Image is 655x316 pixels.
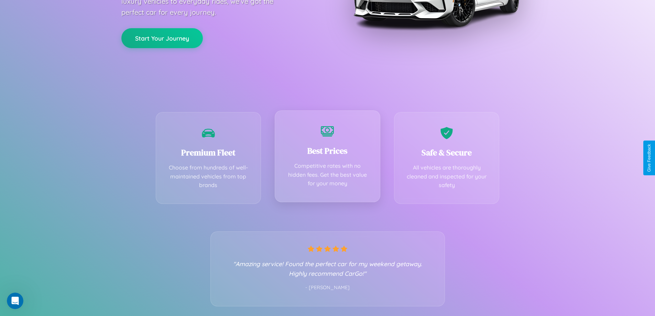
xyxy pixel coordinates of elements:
h3: Safe & Secure [405,147,489,158]
button: Start Your Journey [121,28,203,48]
p: All vehicles are thoroughly cleaned and inspected for your safety [405,163,489,190]
iframe: Intercom live chat [7,293,23,309]
p: Competitive rates with no hidden fees. Get the best value for your money [285,162,370,188]
div: Give Feedback [647,144,652,172]
h3: Premium Fleet [166,147,251,158]
p: "Amazing service! Found the perfect car for my weekend getaway. Highly recommend CarGo!" [225,259,431,278]
p: - [PERSON_NAME] [225,283,431,292]
p: Choose from hundreds of well-maintained vehicles from top brands [166,163,251,190]
h3: Best Prices [285,145,370,156]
